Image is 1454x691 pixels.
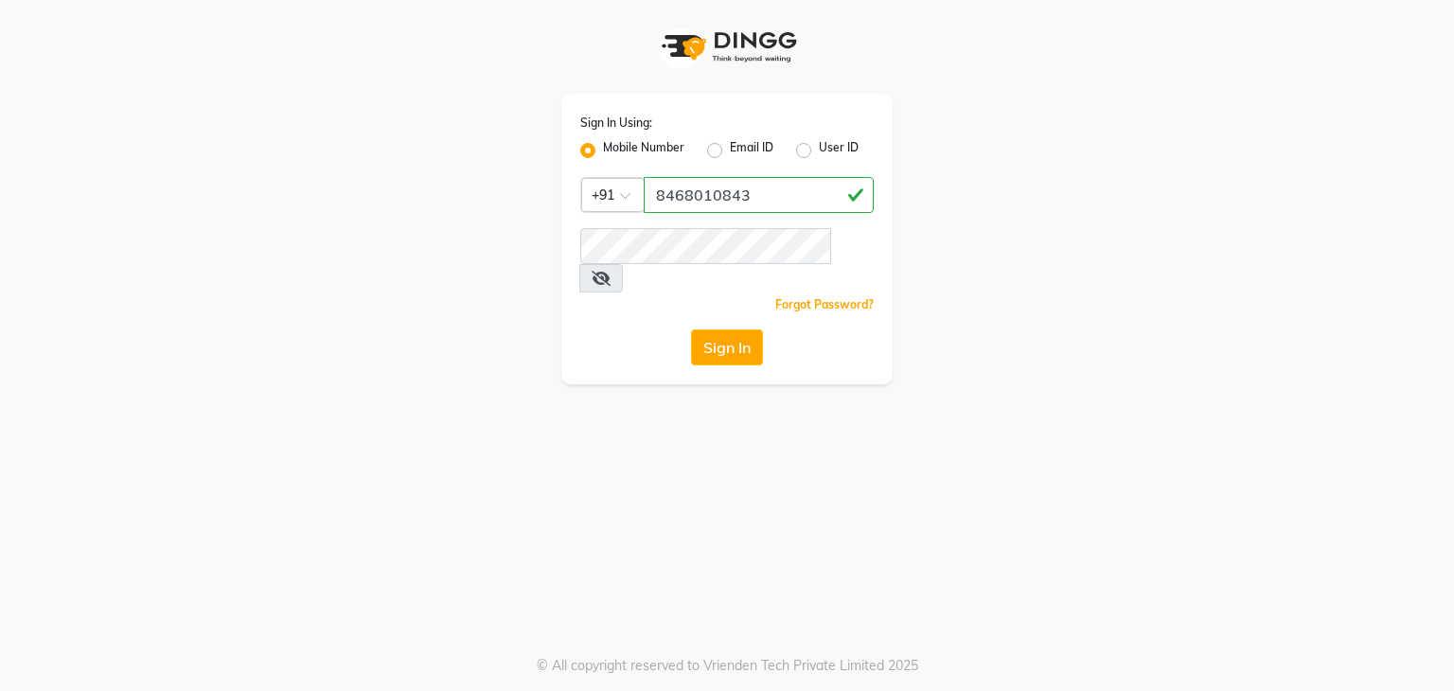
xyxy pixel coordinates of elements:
[580,115,652,132] label: Sign In Using:
[651,19,803,75] img: logo1.svg
[580,228,831,264] input: Username
[730,139,773,162] label: Email ID
[603,139,684,162] label: Mobile Number
[691,329,763,365] button: Sign In
[775,297,874,311] a: Forgot Password?
[644,177,874,213] input: Username
[819,139,859,162] label: User ID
